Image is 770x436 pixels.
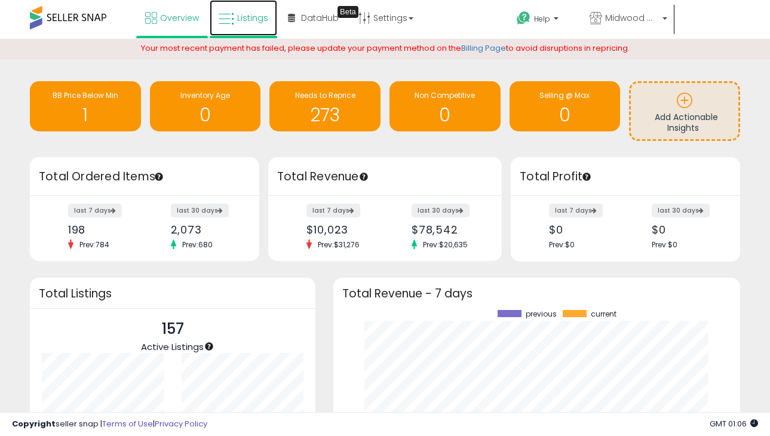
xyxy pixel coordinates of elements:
[102,418,153,429] a: Terms of Use
[549,204,603,217] label: last 7 days
[53,90,118,100] span: BB Price Below Min
[358,171,369,182] div: Tooltip anchor
[171,204,229,217] label: last 30 days
[342,289,731,298] h3: Total Revenue - 7 days
[507,2,579,39] a: Help
[30,81,141,131] a: BB Price Below Min 1
[534,14,550,24] span: Help
[269,81,381,131] a: Needs to Reprice 273
[516,11,531,26] i: Get Help
[39,289,306,298] h3: Total Listings
[631,83,738,140] a: Add Actionable Insights
[526,310,557,318] span: previous
[306,204,360,217] label: last 7 days
[160,12,199,24] span: Overview
[204,341,214,352] div: Tooltip anchor
[68,223,136,236] div: 198
[655,111,718,134] span: Add Actionable Insights
[12,418,56,429] strong: Copyright
[461,42,506,54] a: Billing Page
[412,223,481,236] div: $78,542
[652,223,719,236] div: $0
[395,105,495,125] h1: 0
[39,168,250,185] h3: Total Ordered Items
[306,223,376,236] div: $10,023
[237,12,268,24] span: Listings
[141,42,630,54] span: Your most recent payment has failed, please update your payment method on the to avoid disruption...
[73,240,115,250] span: Prev: 784
[652,204,710,217] label: last 30 days
[591,310,616,318] span: current
[520,168,731,185] h3: Total Profit
[605,12,659,24] span: Midwood Market
[338,6,358,18] div: Tooltip anchor
[36,105,135,125] h1: 1
[415,90,475,100] span: Non Competitive
[275,105,375,125] h1: 273
[312,240,366,250] span: Prev: $31,276
[155,418,207,429] a: Privacy Policy
[176,240,219,250] span: Prev: 680
[154,171,164,182] div: Tooltip anchor
[389,81,501,131] a: Non Competitive 0
[295,90,355,100] span: Needs to Reprice
[539,90,590,100] span: Selling @ Max
[141,340,204,353] span: Active Listings
[68,204,122,217] label: last 7 days
[277,168,493,185] h3: Total Revenue
[12,419,207,430] div: seller snap | |
[141,318,204,340] p: 157
[516,105,615,125] h1: 0
[180,90,230,100] span: Inventory Age
[150,81,261,131] a: Inventory Age 0
[710,418,758,429] span: 2025-08-17 01:06 GMT
[549,240,575,250] span: Prev: $0
[652,240,677,250] span: Prev: $0
[171,223,238,236] div: 2,073
[412,204,470,217] label: last 30 days
[581,171,592,182] div: Tooltip anchor
[156,105,255,125] h1: 0
[417,240,474,250] span: Prev: $20,635
[510,81,621,131] a: Selling @ Max 0
[301,12,339,24] span: DataHub
[549,223,616,236] div: $0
